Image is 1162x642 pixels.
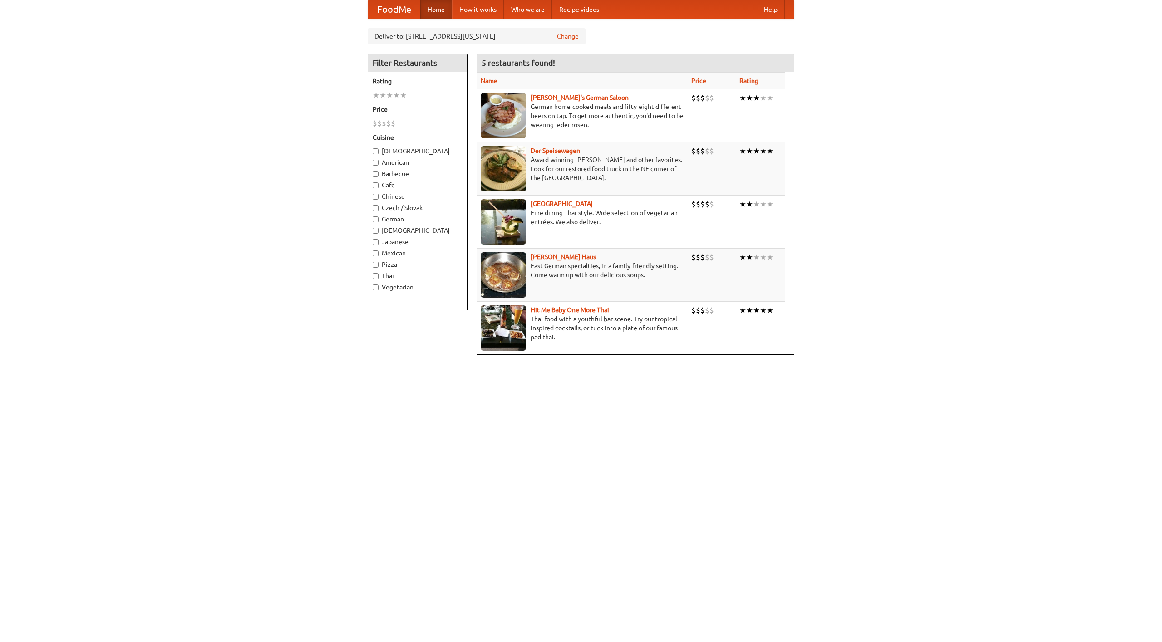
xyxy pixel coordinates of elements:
p: Thai food with a youthful bar scene. Try our tropical inspired cocktails, or tuck into a plate of... [481,314,684,342]
li: ★ [753,252,760,262]
li: $ [705,146,709,156]
li: ★ [767,305,773,315]
li: ★ [767,199,773,209]
label: [DEMOGRAPHIC_DATA] [373,147,463,156]
li: $ [705,305,709,315]
label: [DEMOGRAPHIC_DATA] [373,226,463,235]
input: German [373,216,379,222]
a: [GEOGRAPHIC_DATA] [531,200,593,207]
a: [PERSON_NAME] Haus [531,253,596,260]
li: ★ [760,252,767,262]
img: satay.jpg [481,199,526,245]
p: German home-cooked meals and fifty-eight different beers on tap. To get more authentic, you'd nee... [481,102,684,129]
li: $ [691,252,696,262]
li: ★ [746,146,753,156]
li: $ [691,305,696,315]
li: ★ [379,90,386,100]
li: ★ [739,252,746,262]
a: FoodMe [368,0,420,19]
a: Rating [739,77,758,84]
li: $ [696,199,700,209]
li: ★ [393,90,400,100]
li: $ [705,252,709,262]
li: $ [700,93,705,103]
li: ★ [767,252,773,262]
input: Japanese [373,239,379,245]
li: ★ [760,199,767,209]
a: Der Speisewagen [531,147,580,154]
li: ★ [760,93,767,103]
h5: Rating [373,77,463,86]
li: ★ [753,199,760,209]
li: ★ [739,146,746,156]
img: babythai.jpg [481,305,526,351]
input: American [373,160,379,166]
li: ★ [739,305,746,315]
label: Czech / Slovak [373,203,463,212]
a: Hit Me Baby One More Thai [531,306,609,314]
label: Pizza [373,260,463,269]
a: Who we are [504,0,552,19]
li: $ [709,146,714,156]
p: Award-winning [PERSON_NAME] and other favorites. Look for our restored food truck in the NE corne... [481,155,684,182]
li: $ [377,118,382,128]
li: $ [691,146,696,156]
h5: Cuisine [373,133,463,142]
a: Home [420,0,452,19]
li: $ [696,305,700,315]
label: Japanese [373,237,463,246]
input: Thai [373,273,379,279]
li: $ [691,93,696,103]
a: Change [557,32,579,41]
p: East German specialties, in a family-friendly setting. Come warm up with our delicious soups. [481,261,684,279]
div: Deliver to: [STREET_ADDRESS][US_STATE] [368,28,586,44]
p: Fine dining Thai-style. Wide selection of vegetarian entrées. We also deliver. [481,208,684,226]
li: ★ [746,252,753,262]
li: $ [386,118,391,128]
li: ★ [760,146,767,156]
li: ★ [753,93,760,103]
li: ★ [767,146,773,156]
li: ★ [746,93,753,103]
li: ★ [739,199,746,209]
li: ★ [760,305,767,315]
label: Cafe [373,181,463,190]
ng-pluralize: 5 restaurants found! [482,59,555,67]
a: Price [691,77,706,84]
a: Recipe videos [552,0,606,19]
label: American [373,158,463,167]
li: ★ [753,146,760,156]
li: $ [709,305,714,315]
li: $ [705,93,709,103]
label: German [373,215,463,224]
li: ★ [373,90,379,100]
input: Vegetarian [373,284,379,290]
li: $ [373,118,377,128]
li: $ [700,146,705,156]
img: speisewagen.jpg [481,146,526,191]
li: $ [700,199,705,209]
li: $ [709,252,714,262]
input: Chinese [373,194,379,200]
img: esthers.jpg [481,93,526,138]
img: kohlhaus.jpg [481,252,526,298]
label: Mexican [373,249,463,258]
a: [PERSON_NAME]'s German Saloon [531,94,629,101]
li: ★ [746,305,753,315]
li: ★ [753,305,760,315]
a: How it works [452,0,504,19]
input: Pizza [373,262,379,268]
li: $ [696,93,700,103]
li: $ [382,118,386,128]
a: Help [757,0,785,19]
li: $ [709,93,714,103]
li: ★ [386,90,393,100]
li: ★ [739,93,746,103]
label: Barbecue [373,169,463,178]
a: Name [481,77,497,84]
h5: Price [373,105,463,114]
